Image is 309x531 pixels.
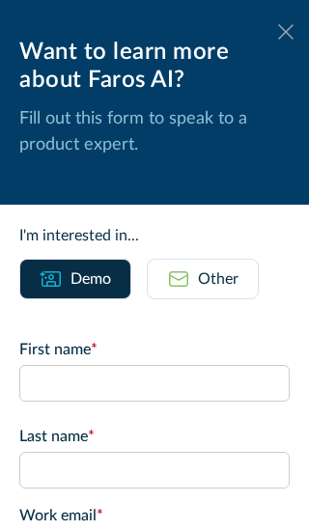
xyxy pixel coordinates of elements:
div: Want to learn more about Faros AI? [19,39,290,95]
p: Fill out this form to speak to a product expert. [19,106,290,158]
div: I'm interested in... [19,224,290,247]
label: Work email [19,504,290,527]
label: First name [19,338,290,361]
div: Demo [70,267,111,291]
div: Other [198,267,239,291]
label: Last name [19,425,290,448]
